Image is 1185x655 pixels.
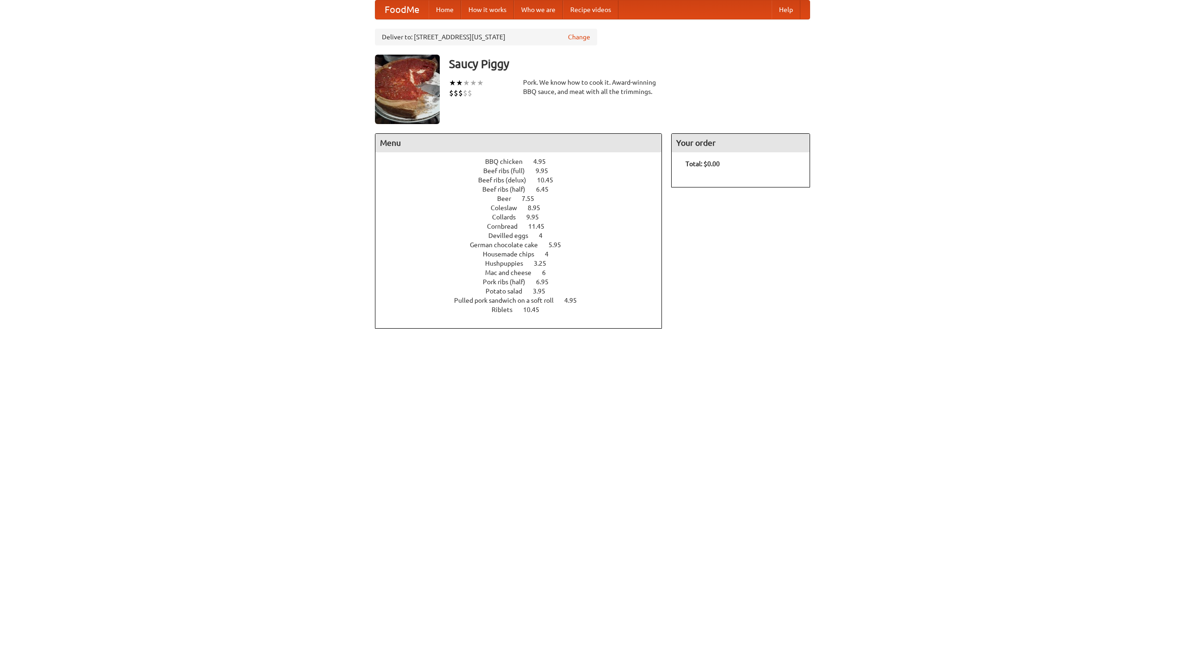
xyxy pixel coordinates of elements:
a: Devilled eggs 4 [488,232,560,239]
li: ★ [477,78,484,88]
a: Housemade chips 4 [483,250,566,258]
span: 4 [539,232,552,239]
a: Help [772,0,800,19]
h4: Your order [672,134,810,152]
li: ★ [470,78,477,88]
span: 4.95 [533,158,555,165]
a: German chocolate cake 5.95 [470,241,578,249]
span: 9.95 [536,167,557,175]
div: Deliver to: [STREET_ADDRESS][US_STATE] [375,29,597,45]
span: Devilled eggs [488,232,537,239]
a: Pulled pork sandwich on a soft roll 4.95 [454,297,594,304]
span: Mac and cheese [485,269,541,276]
span: Cornbread [487,223,527,230]
span: 9.95 [526,213,548,221]
span: 5.95 [549,241,570,249]
a: Coleslaw 8.95 [491,204,557,212]
span: Beef ribs (delux) [478,176,536,184]
span: 6.45 [536,186,558,193]
a: Hushpuppies 3.25 [485,260,563,267]
a: Collards 9.95 [492,213,556,221]
span: Pulled pork sandwich on a soft roll [454,297,563,304]
span: 8.95 [528,204,549,212]
span: Potato salad [486,287,531,295]
li: $ [449,88,454,98]
h4: Menu [375,134,661,152]
span: 7.55 [522,195,543,202]
span: 4 [545,250,558,258]
a: FoodMe [375,0,429,19]
a: Change [568,32,590,42]
a: How it works [461,0,514,19]
li: ★ [456,78,463,88]
a: BBQ chicken 4.95 [485,158,563,165]
li: ★ [463,78,470,88]
span: Beef ribs (full) [483,167,534,175]
li: $ [454,88,458,98]
a: Riblets 10.45 [492,306,556,313]
span: 11.45 [528,223,554,230]
span: Pork ribs (half) [483,278,535,286]
span: 6.95 [536,278,558,286]
a: Beef ribs (half) 6.45 [482,186,566,193]
span: Collards [492,213,525,221]
a: Recipe videos [563,0,618,19]
a: Home [429,0,461,19]
span: 3.25 [534,260,555,267]
span: 10.45 [523,306,549,313]
span: Coleslaw [491,204,526,212]
a: Who we are [514,0,563,19]
span: Hushpuppies [485,260,532,267]
span: 3.95 [533,287,555,295]
a: Potato salad 3.95 [486,287,562,295]
img: angular.jpg [375,55,440,124]
span: Beer [497,195,520,202]
h3: Saucy Piggy [449,55,810,73]
li: $ [458,88,463,98]
b: Total: $0.00 [686,160,720,168]
span: Beef ribs (half) [482,186,535,193]
a: Mac and cheese 6 [485,269,563,276]
span: 10.45 [537,176,562,184]
a: Beef ribs (full) 9.95 [483,167,565,175]
span: German chocolate cake [470,241,547,249]
li: $ [463,88,468,98]
span: 6 [542,269,555,276]
li: $ [468,88,472,98]
a: Pork ribs (half) 6.95 [483,278,566,286]
a: Beef ribs (delux) 10.45 [478,176,570,184]
span: 4.95 [564,297,586,304]
li: ★ [449,78,456,88]
span: Riblets [492,306,522,313]
span: BBQ chicken [485,158,532,165]
a: Beer 7.55 [497,195,551,202]
span: Housemade chips [483,250,543,258]
div: Pork. We know how to cook it. Award-winning BBQ sauce, and meat with all the trimmings. [523,78,662,96]
a: Cornbread 11.45 [487,223,561,230]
